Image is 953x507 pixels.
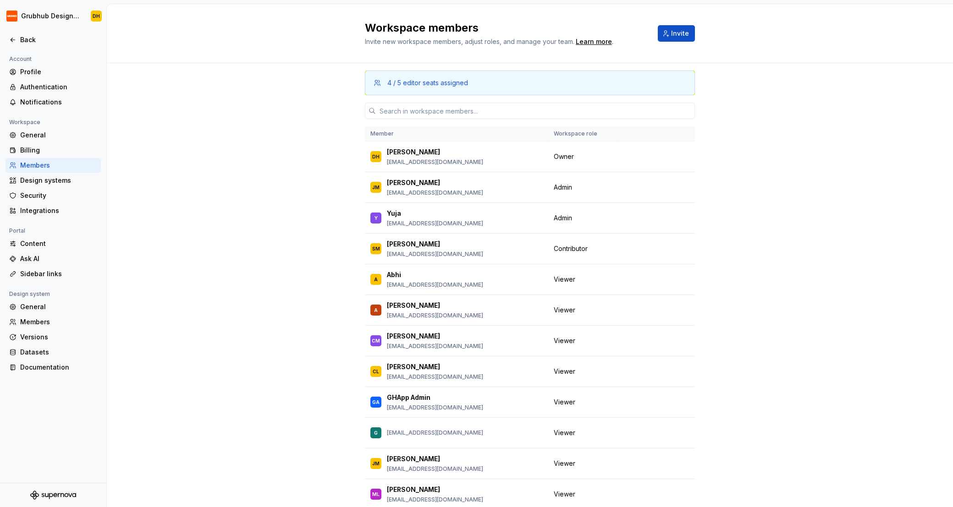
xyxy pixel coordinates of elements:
[20,146,97,155] div: Billing
[2,6,105,26] button: Grubhub Design SystemDH
[20,269,97,278] div: Sidebar links
[30,491,76,500] svg: Supernova Logo
[6,128,101,142] a: General
[6,54,35,65] div: Account
[554,336,575,345] span: Viewer
[387,147,440,157] p: [PERSON_NAME]
[554,428,575,437] span: Viewer
[20,317,97,327] div: Members
[20,161,97,170] div: Members
[387,393,430,402] p: GHApp Admin
[6,300,101,314] a: General
[6,143,101,158] a: Billing
[387,454,440,463] p: [PERSON_NAME]
[6,315,101,329] a: Members
[6,236,101,251] a: Content
[6,330,101,344] a: Versions
[387,485,440,494] p: [PERSON_NAME]
[6,360,101,375] a: Documentation
[20,333,97,342] div: Versions
[20,35,97,44] div: Back
[387,158,483,166] p: [EMAIL_ADDRESS][DOMAIN_NAME]
[554,459,575,468] span: Viewer
[365,126,548,142] th: Member
[387,343,483,350] p: [EMAIL_ADDRESS][DOMAIN_NAME]
[6,345,101,360] a: Datasets
[6,158,101,173] a: Members
[548,126,618,142] th: Workspace role
[20,176,97,185] div: Design systems
[6,267,101,281] a: Sidebar links
[387,429,483,436] p: [EMAIL_ADDRESS][DOMAIN_NAME]
[554,398,575,407] span: Viewer
[6,203,101,218] a: Integrations
[387,240,440,249] p: [PERSON_NAME]
[372,336,380,345] div: CM
[387,178,440,187] p: [PERSON_NAME]
[6,80,101,94] a: Authentication
[387,220,483,227] p: [EMAIL_ADDRESS][DOMAIN_NAME]
[574,38,613,45] span: .
[376,103,695,119] input: Search in workspace members...
[6,95,101,109] a: Notifications
[554,275,575,284] span: Viewer
[372,398,380,407] div: GA
[387,373,483,381] p: [EMAIL_ADDRESS][DOMAIN_NAME]
[21,11,80,21] div: Grubhub Design System
[6,289,54,300] div: Design system
[20,67,97,76] div: Profile
[387,251,483,258] p: [EMAIL_ADDRESS][DOMAIN_NAME]
[93,12,100,20] div: DH
[6,188,101,203] a: Security
[372,183,380,192] div: JM
[387,281,483,289] p: [EMAIL_ADDRESS][DOMAIN_NAME]
[372,244,380,253] div: SM
[554,183,572,192] span: Admin
[387,189,483,196] p: [EMAIL_ADDRESS][DOMAIN_NAME]
[20,98,97,107] div: Notifications
[554,244,588,253] span: Contributor
[20,82,97,92] div: Authentication
[20,363,97,372] div: Documentation
[554,490,575,499] span: Viewer
[372,459,380,468] div: JM
[387,362,440,371] p: [PERSON_NAME]
[375,213,378,223] div: Y
[6,251,101,266] a: Ask AI
[374,305,378,315] div: A
[20,131,97,140] div: General
[554,152,574,161] span: Owner
[372,490,380,499] div: ML
[387,78,468,87] div: 4 / 5 editor seats assigned
[554,305,575,315] span: Viewer
[20,302,97,311] div: General
[387,209,401,218] p: Yuja
[554,213,572,223] span: Admin
[20,239,97,248] div: Content
[6,173,101,188] a: Design systems
[387,496,483,503] p: [EMAIL_ADDRESS][DOMAIN_NAME]
[373,367,379,376] div: CL
[576,37,612,46] a: Learn more
[6,225,29,236] div: Portal
[20,206,97,215] div: Integrations
[671,29,689,38] span: Invite
[387,312,483,319] p: [EMAIL_ADDRESS][DOMAIN_NAME]
[387,332,440,341] p: [PERSON_NAME]
[658,25,695,42] button: Invite
[387,465,483,473] p: [EMAIL_ADDRESS][DOMAIN_NAME]
[554,367,575,376] span: Viewer
[374,428,378,437] div: G
[6,117,44,128] div: Workspace
[387,270,401,279] p: Abhi
[6,11,17,22] img: 4e8d6f31-f5cf-47b4-89aa-e4dec1dc0822.png
[365,38,574,45] span: Invite new workspace members, adjust roles, and manage your team.
[372,152,380,161] div: DH
[365,21,647,35] h2: Workspace members
[20,191,97,200] div: Security
[20,254,97,263] div: Ask AI
[6,65,101,79] a: Profile
[374,275,378,284] div: A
